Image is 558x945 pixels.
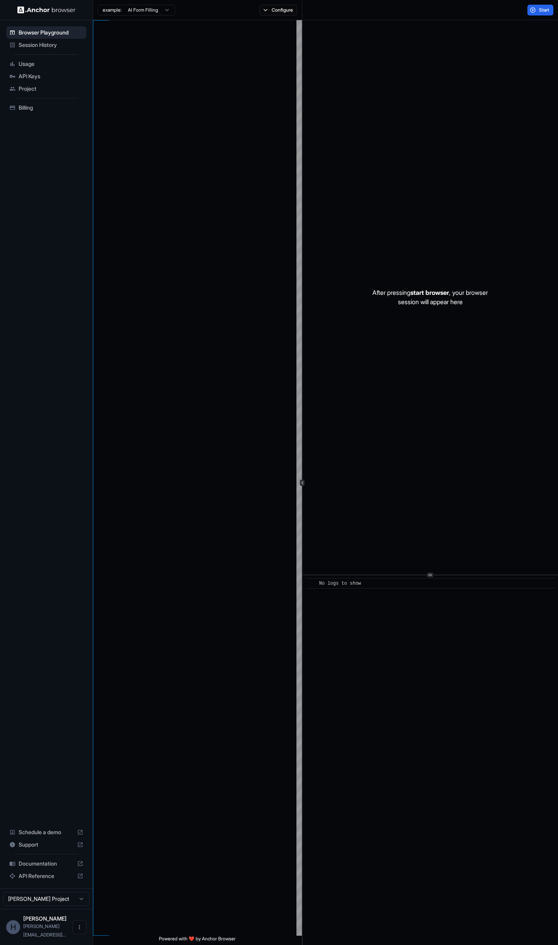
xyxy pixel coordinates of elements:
span: start browser [410,289,449,296]
span: API Reference [19,872,74,880]
div: Project [6,83,86,95]
div: H [6,920,20,934]
button: Open menu [72,920,86,934]
span: Browser Playground [19,29,83,36]
span: Powered with ❤️ by Anchor Browser [159,936,236,945]
span: ​ [310,580,313,587]
button: Configure [260,5,297,15]
span: Session History [19,41,83,49]
div: Session History [6,39,86,51]
p: After pressing , your browser session will appear here [372,288,488,306]
button: Start [527,5,553,15]
div: API Reference [6,870,86,882]
span: hardik@team.anon.com [23,923,66,938]
span: Support [19,841,74,849]
span: example: [103,7,122,13]
span: Start [539,7,550,13]
span: Billing [19,104,83,112]
div: API Keys [6,70,86,83]
span: Usage [19,60,83,68]
div: Browser Playground [6,26,86,39]
div: Support [6,838,86,851]
div: Schedule a demo [6,826,86,838]
div: Billing [6,102,86,114]
span: Project [19,85,83,93]
span: No logs to show [319,581,361,586]
div: Usage [6,58,86,70]
span: API Keys [19,72,83,80]
span: Hardik Patil [23,915,67,922]
span: Schedule a demo [19,828,74,836]
span: Documentation [19,860,74,868]
div: Documentation [6,857,86,870]
img: Anchor Logo [17,6,76,14]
